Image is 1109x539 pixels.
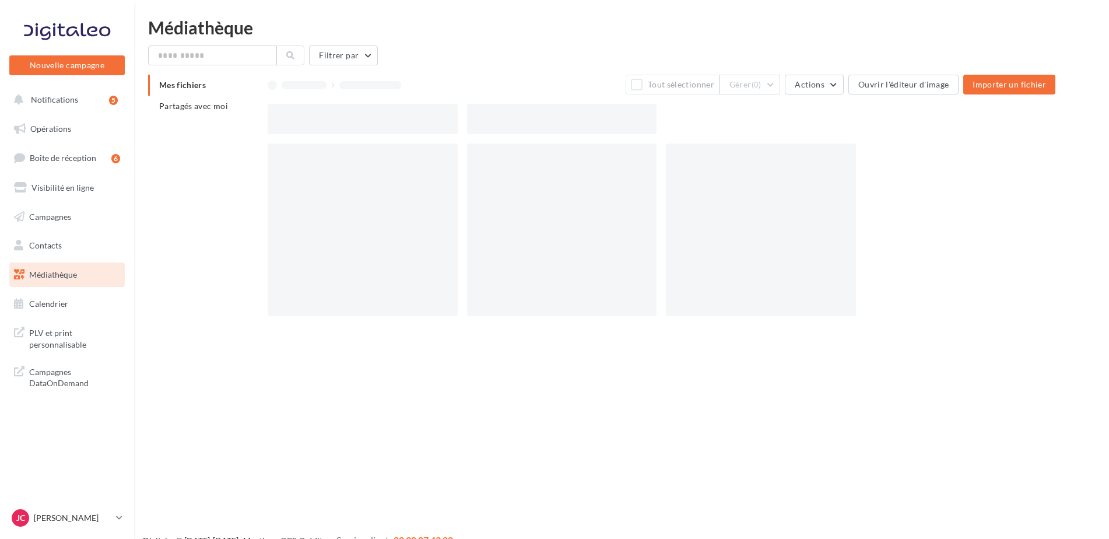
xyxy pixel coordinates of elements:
div: Médiathèque [148,19,1095,36]
a: Médiathèque [7,262,127,287]
span: Actions [795,79,824,89]
span: Campagnes DataOnDemand [29,364,120,389]
button: Ouvrir l'éditeur d'image [848,75,959,94]
button: Nouvelle campagne [9,55,125,75]
span: Contacts [29,240,62,250]
span: Boîte de réception [30,153,96,163]
div: 5 [109,96,118,105]
button: Importer un fichier [963,75,1055,94]
span: Visibilité en ligne [31,183,94,192]
a: Boîte de réception6 [7,145,127,170]
span: Campagnes [29,211,71,221]
p: [PERSON_NAME] [34,512,111,524]
a: Campagnes [7,205,127,229]
span: Notifications [31,94,78,104]
span: Partagés avec moi [159,101,228,111]
button: Tout sélectionner [626,75,719,94]
a: Contacts [7,233,127,258]
button: Filtrer par [309,45,378,65]
a: Opérations [7,117,127,141]
span: (0) [752,80,761,89]
span: JC [16,512,25,524]
span: PLV et print personnalisable [29,325,120,350]
a: PLV et print personnalisable [7,320,127,355]
span: Médiathèque [29,269,77,279]
button: Notifications 5 [7,87,122,112]
button: Actions [785,75,843,94]
a: Calendrier [7,292,127,316]
span: Opérations [30,124,71,134]
button: Gérer(0) [720,75,781,94]
div: 6 [111,154,120,163]
span: Importer un fichier [973,79,1046,89]
a: JC [PERSON_NAME] [9,507,125,529]
a: Campagnes DataOnDemand [7,359,127,394]
span: Mes fichiers [159,80,206,90]
span: Calendrier [29,299,68,309]
a: Visibilité en ligne [7,176,127,200]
